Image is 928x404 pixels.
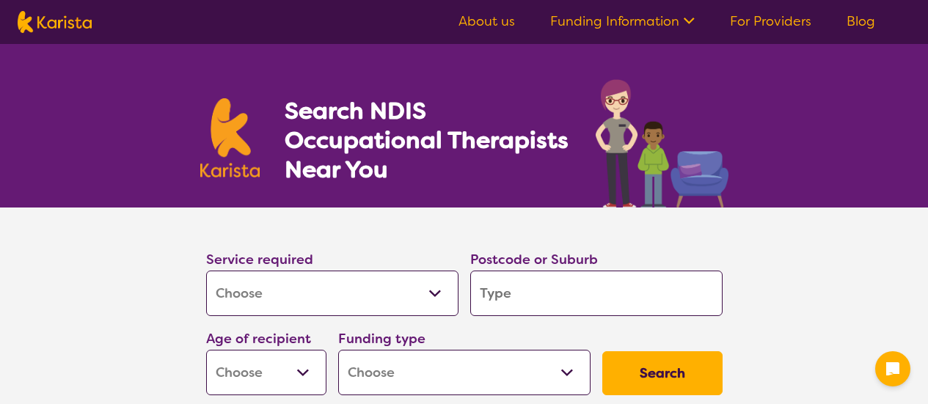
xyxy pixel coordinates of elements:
[285,96,570,184] h1: Search NDIS Occupational Therapists Near You
[470,271,723,316] input: Type
[847,12,875,30] a: Blog
[550,12,695,30] a: Funding Information
[458,12,515,30] a: About us
[200,98,260,177] img: Karista logo
[602,351,723,395] button: Search
[596,79,728,207] img: occupational-therapy
[338,330,425,348] label: Funding type
[18,11,92,33] img: Karista logo
[730,12,811,30] a: For Providers
[470,251,598,268] label: Postcode or Suburb
[206,330,311,348] label: Age of recipient
[206,251,313,268] label: Service required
